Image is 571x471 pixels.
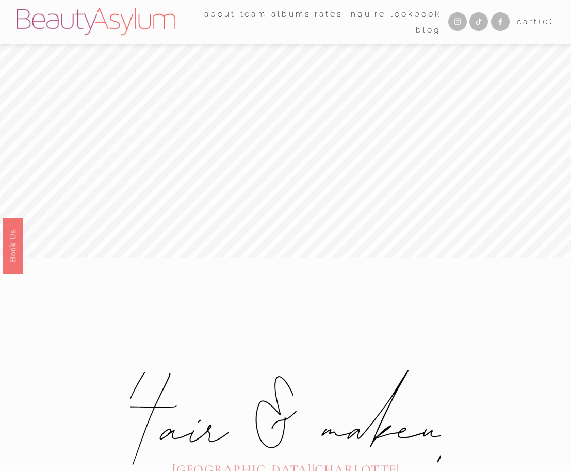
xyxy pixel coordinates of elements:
img: Beauty Asylum | Bridal Hair &amp; Makeup Charlotte &amp; Atlanta [17,8,175,35]
a: 0 items in cart [517,14,553,29]
a: Blog [416,22,441,38]
span: about [204,7,236,21]
a: Book Us [3,217,23,273]
a: folder dropdown [204,6,236,22]
span: team [240,7,267,21]
a: Rates [315,6,342,22]
a: Lookbook [390,6,441,22]
a: Instagram [448,12,467,31]
a: TikTok [469,12,488,31]
span: ( ) [539,17,554,26]
a: albums [271,6,311,22]
span: 0 [543,17,550,26]
a: Inquire [347,6,386,22]
a: Facebook [491,12,510,31]
a: folder dropdown [240,6,267,22]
